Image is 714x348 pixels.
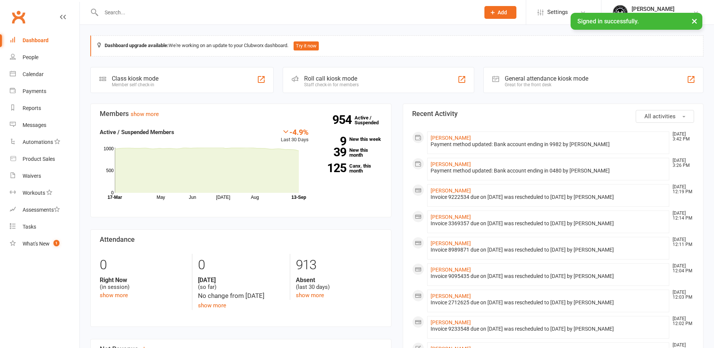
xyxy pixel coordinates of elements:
a: Automations [10,134,79,151]
div: No change from [DATE] [198,291,284,301]
button: × [688,13,701,29]
div: Invoice 9222534 due on [DATE] was rescheduled to [DATE] by [PERSON_NAME] [431,194,666,200]
a: Clubworx [9,8,28,26]
a: [PERSON_NAME] [431,161,471,167]
div: Black Iron Gym [632,12,674,19]
time: [DATE] 12:02 PM [669,316,694,326]
div: Invoice 9233548 due on [DATE] was rescheduled to [DATE] by [PERSON_NAME] [431,326,666,332]
div: (last 30 days) [296,276,382,291]
strong: Absent [296,276,382,284]
a: Dashboard [10,32,79,49]
div: [PERSON_NAME] [632,6,674,12]
a: [PERSON_NAME] [431,319,471,325]
div: Great for the front desk [505,82,588,87]
div: Workouts [23,190,45,196]
h3: Members [100,110,382,118]
a: 39New this month [320,148,382,157]
span: Settings [547,4,568,21]
input: Search... [99,7,475,18]
span: All activities [644,113,676,120]
time: [DATE] 3:26 PM [669,158,694,168]
a: [PERSON_NAME] [431,293,471,299]
div: Tasks [23,224,36,230]
div: Automations [23,139,53,145]
a: show more [100,292,128,299]
div: Invoice 9095435 due on [DATE] was rescheduled to [DATE] by [PERSON_NAME] [431,273,666,279]
time: [DATE] 12:11 PM [669,237,694,247]
div: Assessments [23,207,60,213]
div: Invoice 2712625 due on [DATE] was rescheduled to [DATE] by [PERSON_NAME] [431,299,666,306]
button: Try it now [294,41,319,50]
div: Payment method updated: Bank account ending in 9982 by [PERSON_NAME] [431,141,666,148]
a: show more [296,292,324,299]
time: [DATE] 12:03 PM [669,290,694,300]
a: [PERSON_NAME] [431,135,471,141]
span: Add [498,9,507,15]
div: Staff check-in for members [304,82,359,87]
div: Payment method updated: Bank account ending in 0480 by [PERSON_NAME] [431,168,666,174]
div: -4.9% [281,128,309,136]
a: Waivers [10,168,79,185]
strong: Active / Suspended Members [100,129,174,136]
div: Messages [23,122,46,128]
div: Calendar [23,71,44,77]
div: General attendance kiosk mode [505,75,588,82]
div: Product Sales [23,156,55,162]
strong: Dashboard upgrade available: [105,43,169,48]
div: (in session) [100,276,186,291]
a: Calendar [10,66,79,83]
strong: 125 [320,162,346,174]
div: Invoice 3369357 due on [DATE] was rescheduled to [DATE] by [PERSON_NAME] [431,220,666,227]
a: 954Active / Suspended [355,110,388,131]
a: Messages [10,117,79,134]
a: [PERSON_NAME] [431,188,471,194]
div: 0 [198,254,284,276]
a: 125Canx. this month [320,163,382,173]
a: [PERSON_NAME] [431,267,471,273]
div: What's New [23,241,50,247]
a: [PERSON_NAME] [431,214,471,220]
span: Signed in successfully. [577,18,639,25]
a: What's New1 [10,235,79,252]
a: Assessments [10,201,79,218]
a: People [10,49,79,66]
strong: [DATE] [198,276,284,284]
div: 913 [296,254,382,276]
button: All activities [636,110,694,123]
div: Dashboard [23,37,49,43]
div: Invoice 8989871 due on [DATE] was rescheduled to [DATE] by [PERSON_NAME] [431,247,666,253]
strong: 954 [332,114,355,125]
div: People [23,54,38,60]
div: Waivers [23,173,41,179]
a: Product Sales [10,151,79,168]
strong: Right Now [100,276,186,284]
time: [DATE] 12:19 PM [669,185,694,194]
div: (so far) [198,276,284,291]
div: Member self check-in [112,82,158,87]
h3: Recent Activity [412,110,694,118]
a: [PERSON_NAME] [431,240,471,246]
a: Tasks [10,218,79,235]
div: 0 [100,254,186,276]
div: Last 30 Days [281,128,309,144]
time: [DATE] 12:04 PM [669,264,694,273]
a: Reports [10,100,79,117]
a: 9New this week [320,137,382,142]
strong: 9 [320,136,346,147]
button: Add [484,6,516,19]
a: show more [198,302,226,309]
time: [DATE] 12:14 PM [669,211,694,221]
div: Payments [23,88,46,94]
span: 1 [53,240,59,246]
h3: Attendance [100,236,382,243]
div: Reports [23,105,41,111]
div: Class kiosk mode [112,75,158,82]
a: show more [131,111,159,118]
time: [DATE] 3:42 PM [669,132,694,142]
strong: 39 [320,147,346,158]
div: We're working on an update to your Clubworx dashboard. [90,35,703,56]
a: Workouts [10,185,79,201]
img: thumb_image1623296242.png [613,5,628,20]
a: Payments [10,83,79,100]
div: Roll call kiosk mode [304,75,359,82]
